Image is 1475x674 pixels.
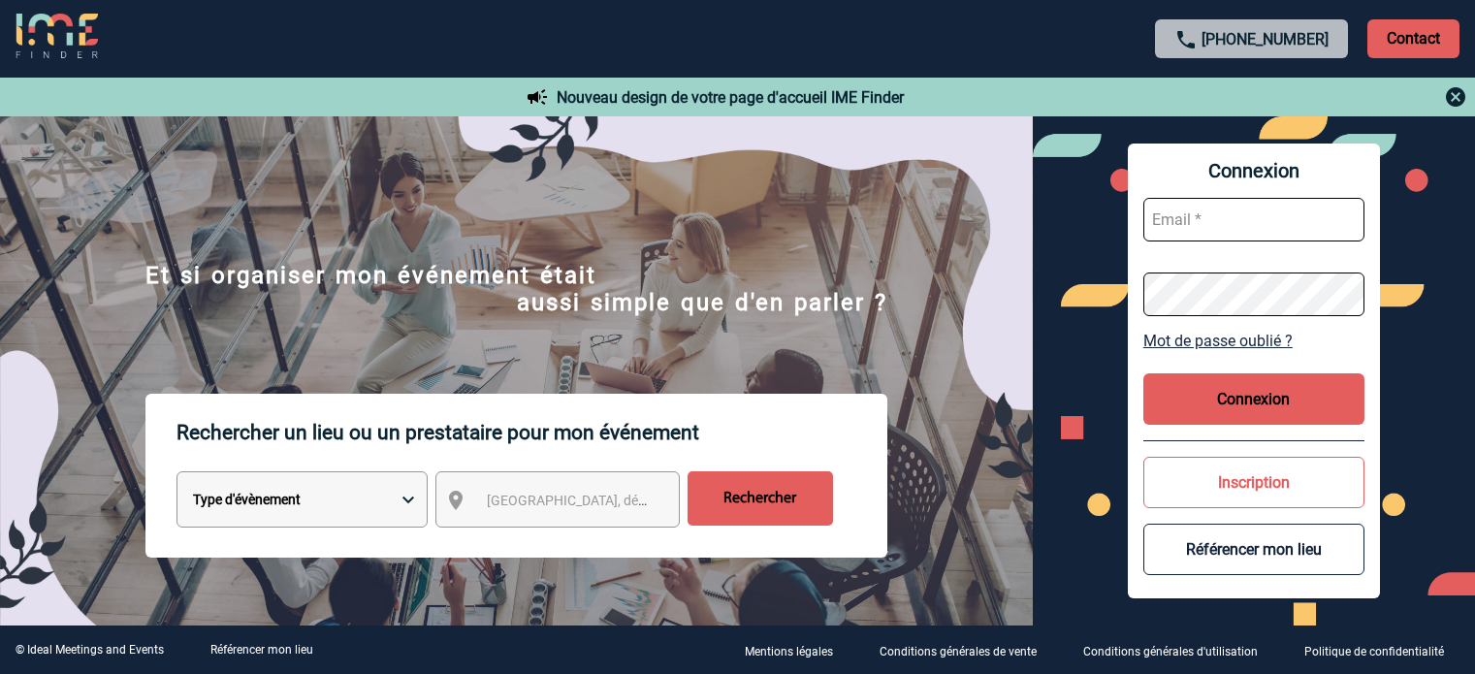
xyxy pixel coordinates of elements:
[487,493,756,508] span: [GEOGRAPHIC_DATA], département, région...
[1143,457,1364,508] button: Inscription
[210,643,313,657] a: Référencer mon lieu
[1289,641,1475,659] a: Politique de confidentialité
[1367,19,1459,58] p: Contact
[1202,30,1329,48] a: [PHONE_NUMBER]
[1068,641,1289,659] a: Conditions générales d'utilisation
[688,471,833,526] input: Rechercher
[1083,645,1258,658] p: Conditions générales d'utilisation
[1143,332,1364,350] a: Mot de passe oublié ?
[1143,159,1364,182] span: Connexion
[864,641,1068,659] a: Conditions générales de vente
[1174,28,1198,51] img: call-24-px.png
[745,645,833,658] p: Mentions légales
[729,641,864,659] a: Mentions légales
[1143,524,1364,575] button: Référencer mon lieu
[16,643,164,657] div: © Ideal Meetings and Events
[176,394,887,471] p: Rechercher un lieu ou un prestataire pour mon événement
[1304,645,1444,658] p: Politique de confidentialité
[880,645,1037,658] p: Conditions générales de vente
[1143,198,1364,241] input: Email *
[1143,373,1364,425] button: Connexion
